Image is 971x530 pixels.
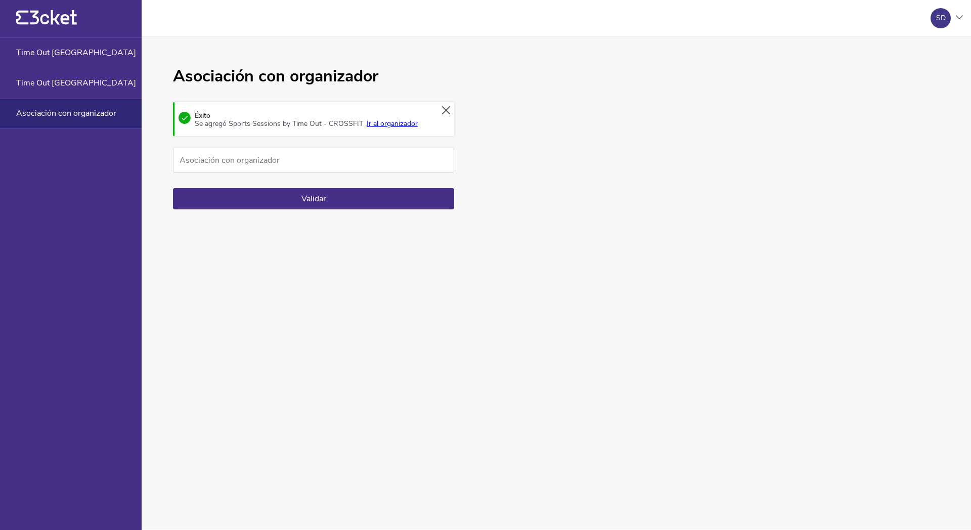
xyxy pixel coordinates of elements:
a: Ir al organizador [367,119,418,128]
span: Asociación con organizador [16,109,116,118]
h1: Asociación con organizador [173,67,454,86]
input: Asociación con organizador [173,148,454,173]
div: Éxito [191,112,418,128]
span: Time Out [GEOGRAPHIC_DATA] [16,78,136,87]
div: SD [936,14,946,22]
span: Time Out [GEOGRAPHIC_DATA] [16,48,136,57]
button: Validar [173,188,454,209]
a: {' '} [16,20,77,27]
g: {' '} [16,11,28,25]
div: Se agregó Sports Sessions by Time Out - CROSSFIT . [195,120,418,128]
